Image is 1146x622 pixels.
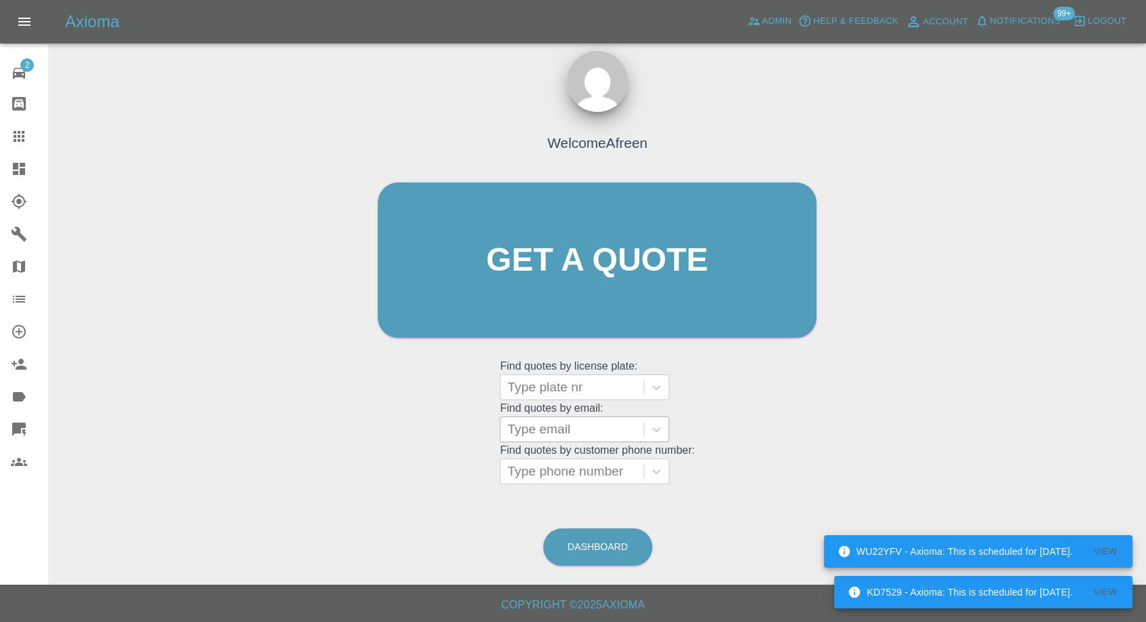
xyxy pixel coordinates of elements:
span: Help & Feedback [813,14,898,29]
span: Account [923,14,968,30]
a: Account [902,11,972,33]
div: WU22YFV - Axioma: This is scheduled for [DATE]. [837,539,1073,564]
span: Notifications [990,14,1061,29]
button: View [1084,541,1127,562]
button: Open drawer [8,5,41,38]
grid: Find quotes by customer phone number: [500,444,694,484]
span: 2 [20,58,34,72]
grid: Find quotes by email: [500,402,694,442]
div: KD7529 - Axioma: This is scheduled for [DATE]. [848,580,1073,604]
img: ... [567,51,628,112]
grid: Find quotes by license plate: [500,360,694,400]
h6: Copyright © 2025 Axioma [11,596,1135,615]
button: Notifications [972,11,1064,32]
span: 99+ [1053,7,1075,20]
span: Logout [1088,14,1126,29]
button: Logout [1069,11,1130,32]
a: Admin [744,11,795,32]
span: Admin [762,14,792,29]
h5: Axioma [65,11,119,33]
button: Help & Feedback [795,11,901,32]
a: Get a quote [378,182,816,338]
a: Dashboard [543,528,652,566]
h4: Welcome Afreen [547,132,648,153]
button: View [1084,582,1127,603]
